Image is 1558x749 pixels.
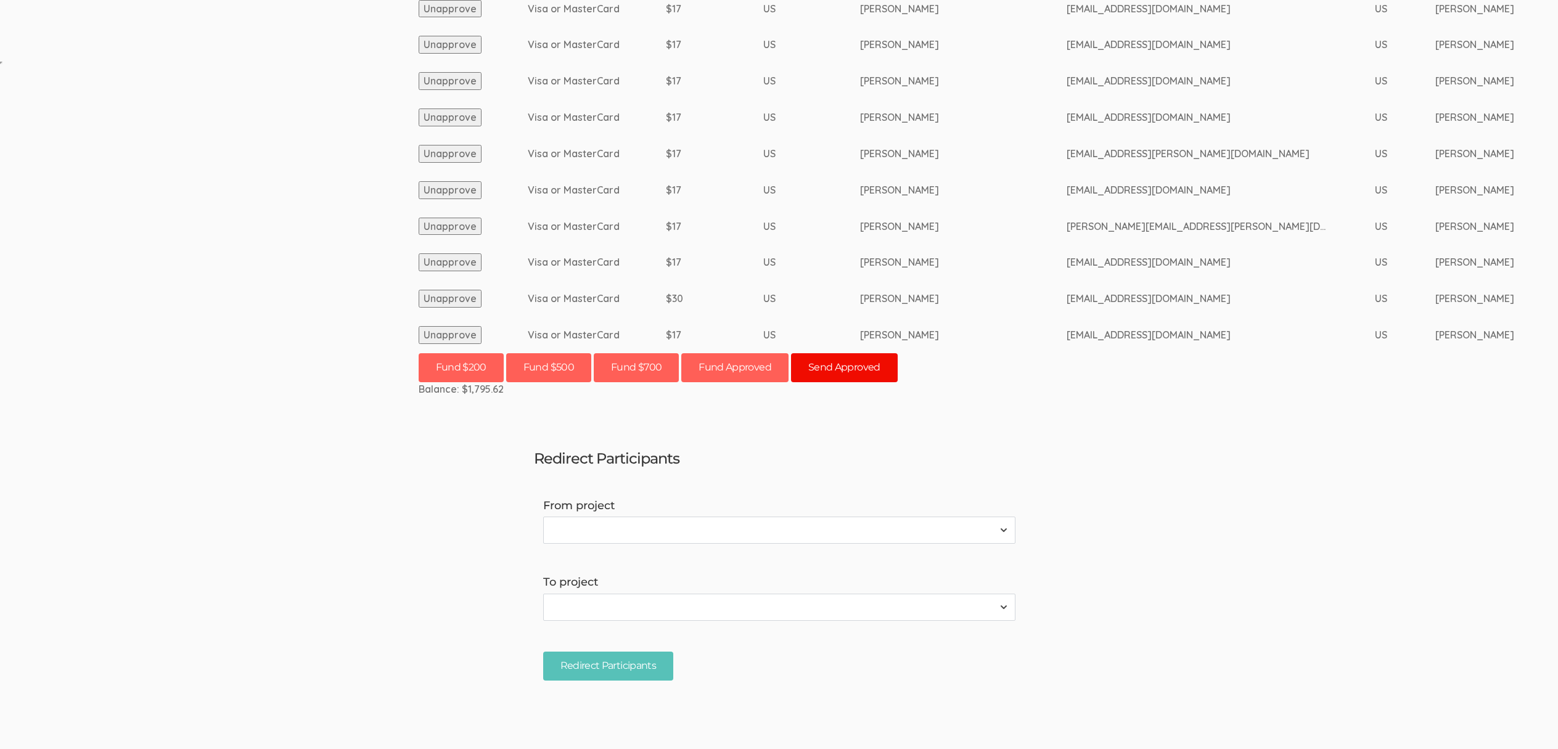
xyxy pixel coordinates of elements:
td: US [1375,317,1435,353]
td: US [763,172,860,208]
td: US [1375,280,1435,317]
td: [PERSON_NAME] [860,280,1067,317]
td: Visa or MasterCard [528,244,666,280]
button: Unapprove [419,326,482,344]
td: $17 [666,63,764,99]
td: Visa or MasterCard [528,99,666,136]
td: $30 [666,280,764,317]
td: $17 [666,27,764,63]
td: Visa or MasterCard [528,27,666,63]
div: Balance: $1,795.62 [419,382,1140,396]
td: Visa or MasterCard [528,280,666,317]
td: [PERSON_NAME] [860,244,1067,280]
td: [PERSON_NAME] [860,317,1067,353]
td: US [763,208,860,245]
td: US [1375,208,1435,245]
td: US [763,136,860,172]
td: [EMAIL_ADDRESS][DOMAIN_NAME] [1067,27,1375,63]
label: To project [543,575,1015,591]
td: Visa or MasterCard [528,136,666,172]
td: US [763,317,860,353]
td: Visa or MasterCard [528,63,666,99]
td: US [763,244,860,280]
td: US [1375,244,1435,280]
button: Fund $500 [506,353,591,382]
button: Unapprove [419,72,482,90]
button: Unapprove [419,145,482,163]
td: [EMAIL_ADDRESS][DOMAIN_NAME] [1067,244,1375,280]
td: [EMAIL_ADDRESS][PERSON_NAME][DOMAIN_NAME] [1067,136,1375,172]
td: Visa or MasterCard [528,172,666,208]
button: Unapprove [419,218,482,235]
td: [EMAIL_ADDRESS][DOMAIN_NAME] [1067,172,1375,208]
td: $17 [666,99,764,136]
td: $17 [666,172,764,208]
td: US [1375,63,1435,99]
button: Unapprove [419,290,482,308]
td: [EMAIL_ADDRESS][DOMAIN_NAME] [1067,317,1375,353]
button: Fund Approved [681,353,789,382]
button: Unapprove [419,181,482,199]
td: [EMAIL_ADDRESS][DOMAIN_NAME] [1067,63,1375,99]
td: [EMAIL_ADDRESS][DOMAIN_NAME] [1067,280,1375,317]
button: Unapprove [419,36,482,54]
td: US [763,99,860,136]
input: Redirect Participants [543,652,674,681]
button: Unapprove [419,253,482,271]
button: Fund $700 [594,353,679,382]
td: [PERSON_NAME] [860,208,1067,245]
td: [PERSON_NAME] [860,172,1067,208]
td: [PERSON_NAME] [860,63,1067,99]
td: US [763,280,860,317]
iframe: Chat Widget [1496,690,1558,749]
button: Fund $200 [419,353,504,382]
button: Send Approved [791,353,898,382]
td: $17 [666,317,764,353]
td: [PERSON_NAME] [860,27,1067,63]
td: US [1375,136,1435,172]
h3: Redirect Participants [534,451,1025,467]
td: US [1375,99,1435,136]
td: US [1375,172,1435,208]
td: US [1375,27,1435,63]
button: Unapprove [419,108,482,126]
td: $17 [666,208,764,245]
td: Visa or MasterCard [528,317,666,353]
td: US [763,63,860,99]
td: US [763,27,860,63]
td: [PERSON_NAME] [860,99,1067,136]
label: From project [543,498,1015,514]
td: $17 [666,136,764,172]
td: $17 [666,244,764,280]
td: [PERSON_NAME] [860,136,1067,172]
td: Visa or MasterCard [528,208,666,245]
td: [EMAIL_ADDRESS][DOMAIN_NAME] [1067,99,1375,136]
td: [PERSON_NAME][EMAIL_ADDRESS][PERSON_NAME][DOMAIN_NAME] [1067,208,1375,245]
